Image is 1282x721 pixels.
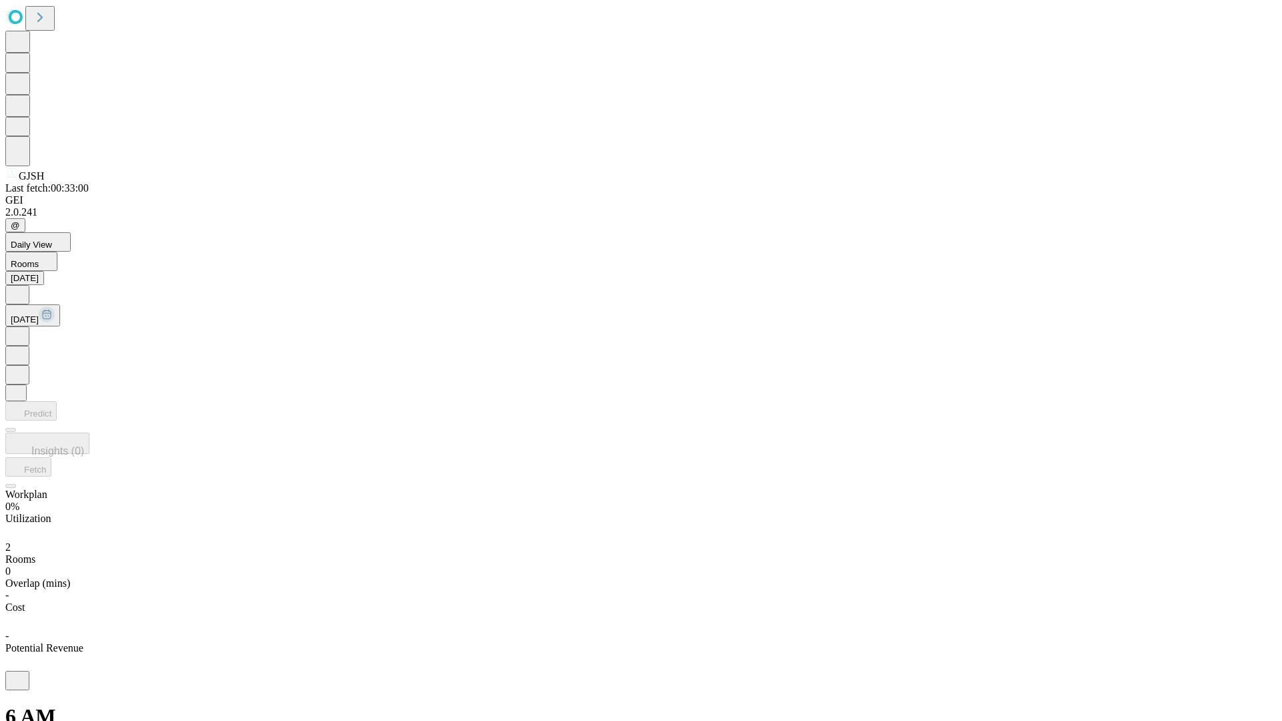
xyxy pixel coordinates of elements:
button: @ [5,218,25,232]
button: Insights (0) [5,433,89,454]
span: Last fetch: 00:33:00 [5,182,89,194]
span: Workplan [5,489,47,500]
button: Daily View [5,232,71,252]
span: Overlap (mins) [5,577,70,589]
span: 0% [5,501,19,512]
button: Fetch [5,457,51,477]
span: Potential Revenue [5,642,83,654]
span: @ [11,220,20,230]
div: 2.0.241 [5,206,1277,218]
span: Daily View [11,240,52,250]
button: Predict [5,401,57,421]
button: [DATE] [5,271,44,285]
span: Utilization [5,513,51,524]
div: GEI [5,194,1277,206]
span: - [5,630,9,642]
button: Rooms [5,252,57,271]
span: Cost [5,602,25,613]
span: 2 [5,541,11,553]
span: 0 [5,565,11,577]
span: [DATE] [11,314,39,324]
span: Rooms [5,553,35,565]
span: Rooms [11,259,39,269]
span: GJSH [19,170,44,182]
span: Insights (0) [31,445,84,457]
span: - [5,589,9,601]
button: [DATE] [5,304,60,326]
